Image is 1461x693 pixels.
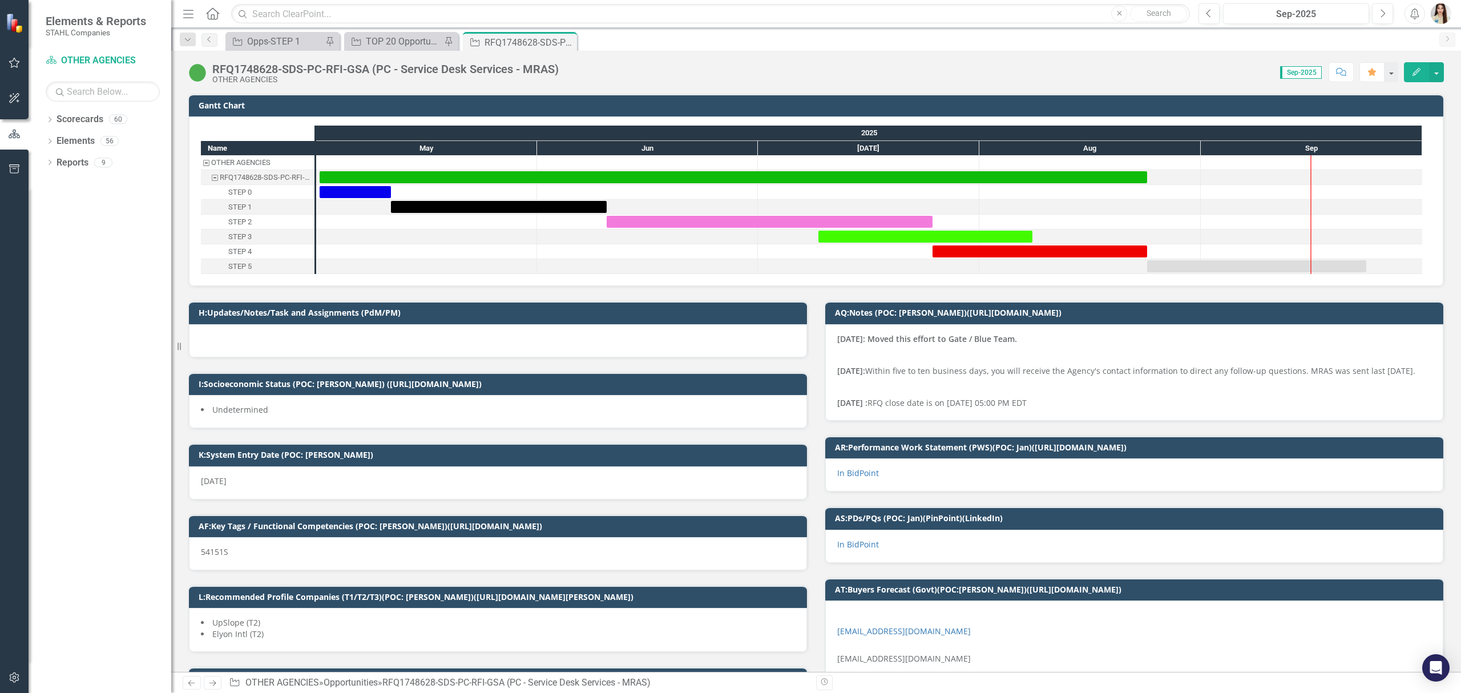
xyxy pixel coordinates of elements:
div: RFQ1748628-SDS-PC-RFI-GSA (PC - Service Desk Services - MRAS) [485,35,574,50]
div: Task: Start date: 2025-08-24 End date: 2025-09-23 [1147,260,1366,272]
div: Task: OTHER AGENCIES Start date: 2025-05-01 End date: 2025-05-02 [201,155,314,170]
div: Opps-STEP 1 [247,34,322,49]
a: Reports [56,156,88,170]
div: Task: Start date: 2025-07-09 End date: 2025-08-08 [818,231,1032,243]
div: Task: Start date: 2025-06-10 End date: 2025-07-25 [201,215,314,229]
div: RFQ1748628-SDS-PC-RFI-GSA (PC - Service Desk Services - MRAS) [212,63,559,75]
span: Undetermined [212,404,268,415]
span: UpSlope (T2) [212,617,260,628]
div: RFQ1748628-SDS-PC-RFI-GSA (PC - Service Desk Services - MRAS) [220,170,311,185]
h3: AF:Key Tags / Functional Competencies (POC: [PERSON_NAME])([URL][DOMAIN_NAME]) [199,522,801,530]
a: [EMAIL_ADDRESS][DOMAIN_NAME] [837,626,971,636]
div: Task: Start date: 2025-08-24 End date: 2025-09-23 [201,259,314,274]
div: RFQ1748628-SDS-PC-RFI-GSA (PC - Service Desk Services - MRAS) [382,677,651,688]
a: In BidPoint [837,468,879,478]
p: 54151S [201,546,795,558]
h3: AQ:Notes (POC: [PERSON_NAME])([URL][DOMAIN_NAME]) [835,308,1438,317]
a: Elements [56,135,95,148]
div: STEP 0 [201,185,314,200]
div: Task: Start date: 2025-06-10 End date: 2025-07-25 [607,216,933,228]
div: 60 [109,115,127,124]
h3: H:Updates/Notes/Task and Assignments (PdM/PM) [199,308,801,317]
h3: K:System Entry Date (POC: [PERSON_NAME]) [199,450,801,459]
button: Search [1130,6,1187,22]
div: Task: Start date: 2025-05-11 End date: 2025-06-10 [201,200,314,215]
h3: Gantt Chart [199,101,1438,110]
div: » » [229,676,808,690]
div: STEP 2 [201,215,314,229]
div: OTHER AGENCIES [212,75,559,84]
div: Name [201,141,314,155]
div: Jul [758,141,979,156]
div: STEP 1 [228,200,252,215]
span: Search [1147,9,1171,18]
div: Sep [1201,141,1422,156]
div: STEP 2 [228,215,252,229]
div: Jun [537,141,758,156]
div: Task: Start date: 2025-05-01 End date: 2025-05-11 [201,185,314,200]
strong: [DATE]: Moved this effort to Gate / Blue Team. [837,333,1017,344]
h3: AR:Performance Work Statement (PWS)(POC: Jan)([URL][DOMAIN_NAME]) [835,443,1438,452]
div: OTHER AGENCIES [201,155,314,170]
span: Elyon Intl (T2) [212,628,264,639]
div: Task: Start date: 2025-05-11 End date: 2025-06-10 [391,201,607,213]
strong: [DATE] : [837,397,867,408]
img: ClearPoint Strategy [6,13,26,33]
div: Task: Start date: 2025-07-25 End date: 2025-08-24 [201,244,314,259]
h3: AS:PDs/PQs (POC: Jan)(PinPoint)(LinkedIn) [835,514,1438,522]
span: Within five to ten business days, you will receive the Agency's contact information to direct any... [865,365,1415,376]
h3: I:Socioeconomic Status (POC: [PERSON_NAME]) ([URL][DOMAIN_NAME]) [199,380,801,388]
strong: [DATE]: [837,365,865,376]
a: Opportunities [324,677,378,688]
div: STEP 5 [201,259,314,274]
div: Task: Start date: 2025-07-09 End date: 2025-08-08 [201,229,314,244]
div: RFQ1748628-SDS-PC-RFI-GSA (PC - Service Desk Services - MRAS) [201,170,314,185]
button: Sep-2025 [1223,3,1369,24]
span: Elements & Reports [46,14,146,28]
a: Opps-STEP 1 [228,34,322,49]
input: Search Below... [46,82,160,102]
img: Active [188,63,207,82]
input: Search ClearPoint... [231,4,1190,24]
img: Janieva Castro [1431,3,1451,24]
a: OTHER AGENCIES [245,677,319,688]
div: Sep-2025 [1227,7,1365,21]
a: Scorecards [56,113,103,126]
div: STEP 3 [228,229,252,244]
div: STEP 4 [201,244,314,259]
span: [DATE] [201,476,227,486]
div: Aug [979,141,1201,156]
a: TOP 20 Opportunities ([DATE] Process) [347,34,441,49]
h3: L:Recommended Profile Companies (T1/T2/T3)(POC: [PERSON_NAME])([URL][DOMAIN_NAME][PERSON_NAME]) [199,593,801,601]
div: STEP 1 [201,200,314,215]
a: OTHER AGENCIES [46,54,160,67]
p: RFQ close date is on [DATE] 05:00 PM EDT [837,395,1431,409]
div: STEP 3 [201,229,314,244]
div: STEP 5 [228,259,252,274]
div: Task: Start date: 2025-05-01 End date: 2025-08-24 [320,171,1147,183]
div: 9 [94,158,112,167]
div: Task: Start date: 2025-05-01 End date: 2025-05-11 [320,186,391,198]
div: Open Intercom Messenger [1422,654,1450,682]
div: TOP 20 Opportunities ([DATE] Process) [366,34,441,49]
a: In BidPoint [837,539,879,550]
div: Task: Start date: 2025-07-25 End date: 2025-08-24 [933,245,1147,257]
div: Task: Start date: 2025-05-01 End date: 2025-08-24 [201,170,314,185]
small: STAHL Companies [46,28,146,37]
div: STEP 0 [228,185,252,200]
span: Sep-2025 [1280,66,1322,79]
div: 56 [100,136,119,146]
p: [EMAIL_ADDRESS][DOMAIN_NAME] [837,651,1431,664]
div: May [316,141,537,156]
div: STEP 4 [228,244,252,259]
h3: AT:Buyers Forecast (Govt)(POC:[PERSON_NAME])([URL][DOMAIN_NAME]) [835,585,1438,594]
div: 2025 [316,126,1422,140]
div: OTHER AGENCIES [211,155,271,170]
